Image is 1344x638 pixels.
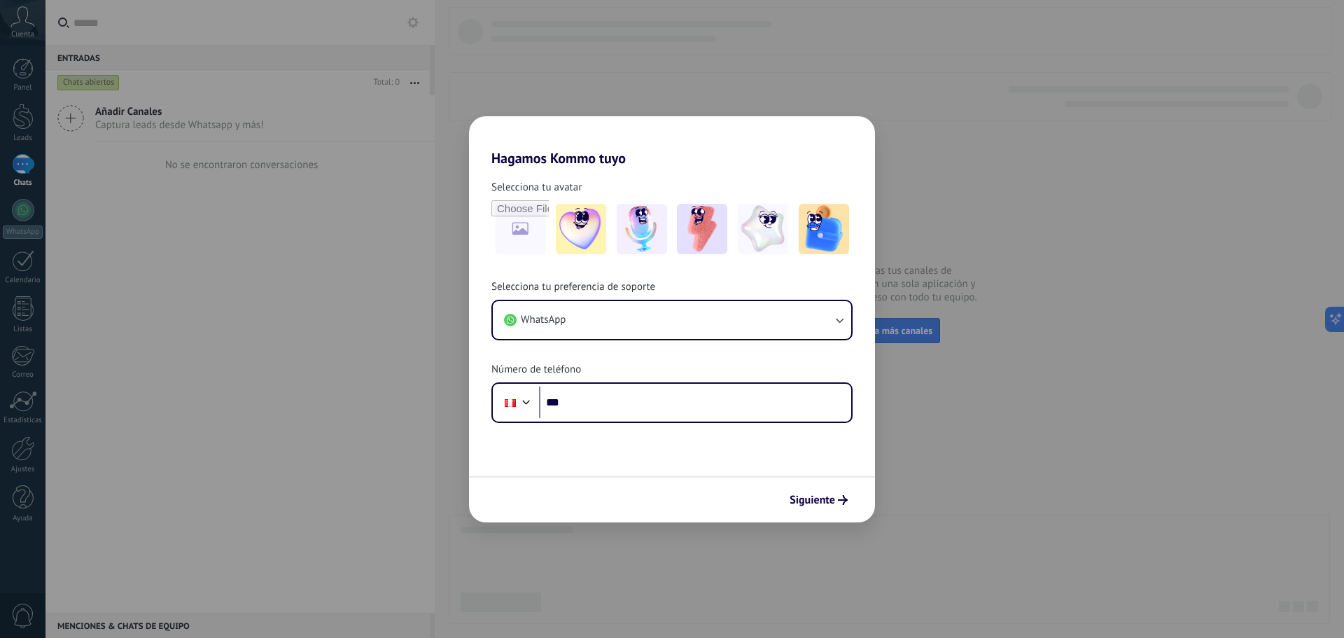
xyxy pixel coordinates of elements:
button: WhatsApp [493,301,851,339]
button: Siguiente [783,488,854,512]
span: WhatsApp [521,313,566,327]
img: -1.jpeg [556,204,606,254]
span: Número de teléfono [491,363,581,377]
img: -3.jpeg [677,204,727,254]
span: Selecciona tu preferencia de soporte [491,280,655,294]
img: -5.jpeg [799,204,849,254]
div: Peru: + 51 [497,388,524,417]
span: Siguiente [790,495,835,505]
h2: Hagamos Kommo tuyo [469,116,875,167]
img: -4.jpeg [738,204,788,254]
img: -2.jpeg [617,204,667,254]
span: Selecciona tu avatar [491,181,582,195]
